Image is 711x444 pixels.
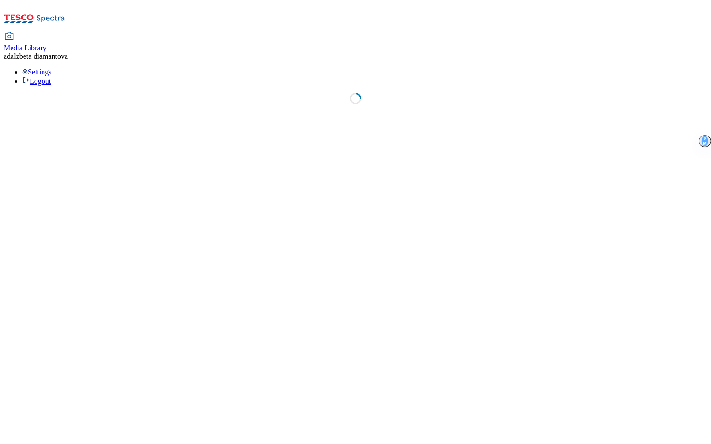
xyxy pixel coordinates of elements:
[11,52,68,60] span: alzbeta diamantova
[4,44,47,52] span: Media Library
[22,77,51,85] a: Logout
[4,33,47,52] a: Media Library
[22,68,52,76] a: Settings
[4,52,11,60] span: ad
